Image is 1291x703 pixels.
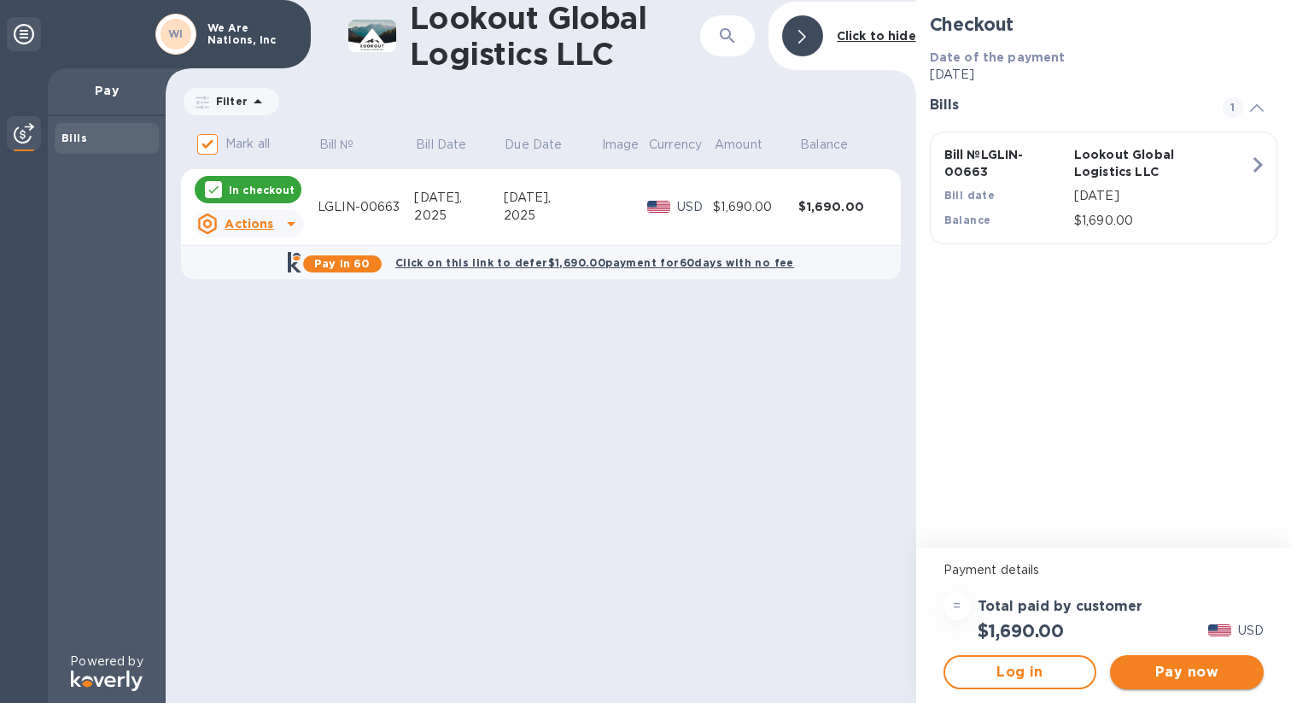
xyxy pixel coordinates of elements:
p: Image [602,136,640,154]
p: Amount [715,136,762,154]
img: Logo [71,671,143,691]
b: Bills [61,132,87,144]
img: USD [1208,624,1231,636]
span: Due Date [505,136,584,154]
h2: $1,690.00 [978,620,1064,641]
h3: Total paid by customer [978,599,1142,615]
b: Date of the payment [930,50,1066,64]
button: Log in [943,655,1097,689]
div: 2025 [414,207,503,225]
p: [DATE] [1074,187,1249,205]
p: In checkout [229,183,295,197]
p: Bill № LGLIN-00663 [944,146,1067,180]
b: Balance [944,214,991,226]
p: Balance [800,136,848,154]
span: Log in [959,662,1082,682]
span: Bill Date [416,136,488,154]
h2: Checkout [930,14,1277,35]
img: USD [647,201,670,213]
div: $1,690.00 [713,198,798,216]
div: [DATE], [504,189,600,207]
p: Bill Date [416,136,466,154]
p: Bill № [319,136,354,154]
p: Currency [649,136,702,154]
p: Payment details [943,561,1264,579]
p: Powered by [70,653,143,671]
p: Mark all [225,135,270,153]
p: Filter [209,94,248,108]
div: 2025 [504,207,600,225]
button: Pay now [1110,655,1264,689]
span: 1 [1223,97,1243,118]
div: = [943,593,971,620]
p: USD [1238,622,1264,640]
p: Lookout Global Logistics LLC [1074,146,1197,180]
div: $1,690.00 [798,198,884,215]
button: Bill №LGLIN-00663Lookout Global Logistics LLCBill date[DATE]Balance$1,690.00 [930,132,1277,244]
b: Click to hide [837,29,916,43]
b: Click on this link to defer $1,690.00 payment for 60 days with no fee [395,256,794,269]
p: Pay [61,82,152,99]
span: Balance [800,136,870,154]
b: WI [168,27,184,40]
div: [DATE], [414,189,503,207]
div: LGLIN-00663 [318,198,414,216]
p: Due Date [505,136,562,154]
p: [DATE] [930,66,1277,84]
h3: Bills [930,97,1202,114]
u: Actions [225,217,273,231]
p: We Are Nations, Inc [207,22,293,46]
span: Pay now [1124,662,1250,682]
b: Pay in 60 [314,257,370,270]
span: Bill № [319,136,377,154]
p: $1,690.00 [1074,212,1249,230]
span: Amount [715,136,785,154]
b: Bill date [944,189,996,202]
p: USD [677,198,713,216]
